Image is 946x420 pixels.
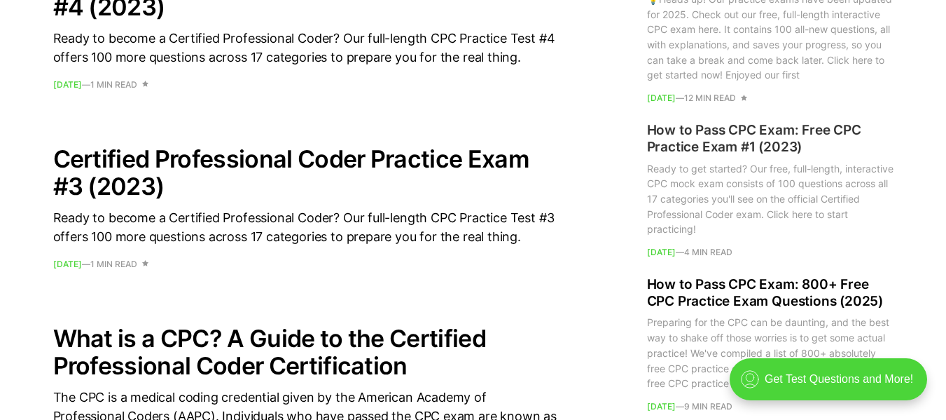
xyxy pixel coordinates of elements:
[647,161,893,237] div: Ready to get started? Our free, full-length, interactive CPC mock exam consists of 100 questions ...
[53,208,557,246] div: Ready to become a Certified Professional Coder? Our full-length CPC Practice Test #3 offers 100 m...
[684,248,732,257] span: 4 min read
[647,94,893,102] footer: —
[647,276,893,310] h2: How to Pass CPC Exam: 800+ Free CPC Practice Exam Questions (2025)
[647,247,676,257] time: [DATE]
[647,402,893,411] footer: —
[53,325,557,379] h2: What is a CPC? A Guide to the Certified Professional Coder Certification
[53,81,557,89] footer: —
[53,259,82,269] time: [DATE]
[647,276,893,411] a: How to Pass CPC Exam: 800+ Free CPC Practice Exam Questions (2025) Preparing for the CPC can be d...
[53,260,557,269] footer: —
[647,248,893,257] footer: —
[647,122,893,257] a: How to Pass CPC Exam: Free CPC Practice Exam #1 (2023) Ready to get started? Our free, full-lengt...
[90,81,137,89] span: 1 min read
[684,94,736,102] span: 12 min read
[647,316,893,391] div: Preparing for the CPC can be daunting, and the best way to shake off those worries is to get some...
[647,401,676,412] time: [DATE]
[647,93,676,103] time: [DATE]
[647,122,893,156] h2: How to Pass CPC Exam: Free CPC Practice Exam #1 (2023)
[53,79,82,90] time: [DATE]
[684,402,732,411] span: 9 min read
[53,145,557,269] a: Certified Professional Coder Practice Exam #3 (2023) Ready to become a Certified Professional Cod...
[718,351,946,420] iframe: portal-trigger
[90,260,137,269] span: 1 min read
[53,145,557,200] h2: Certified Professional Coder Practice Exam #3 (2023)
[53,29,557,67] div: Ready to become a Certified Professional Coder? Our full-length CPC Practice Test #4 offers 100 m...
